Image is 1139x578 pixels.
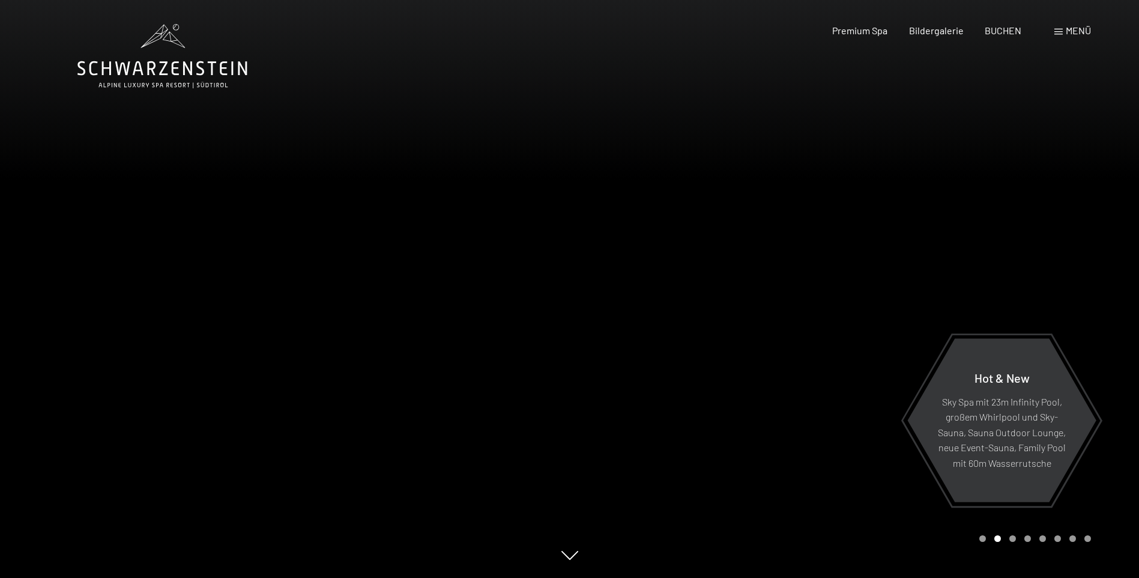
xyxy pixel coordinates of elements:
div: Carousel Page 8 [1084,535,1091,542]
div: Carousel Page 1 [979,535,986,542]
a: Bildergalerie [909,25,964,36]
span: Hot & New [974,370,1030,385]
div: Carousel Page 7 [1069,535,1076,542]
p: Sky Spa mit 23m Infinity Pool, großem Whirlpool und Sky-Sauna, Sauna Outdoor Lounge, neue Event-S... [937,394,1067,470]
div: Carousel Pagination [975,535,1091,542]
a: Premium Spa [832,25,887,36]
div: Carousel Page 2 (Current Slide) [994,535,1001,542]
div: Carousel Page 3 [1009,535,1016,542]
div: Carousel Page 6 [1054,535,1061,542]
div: Carousel Page 4 [1024,535,1031,542]
span: Menü [1066,25,1091,36]
a: Hot & New Sky Spa mit 23m Infinity Pool, großem Whirlpool und Sky-Sauna, Sauna Outdoor Lounge, ne... [907,338,1097,503]
div: Carousel Page 5 [1039,535,1046,542]
a: BUCHEN [985,25,1021,36]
